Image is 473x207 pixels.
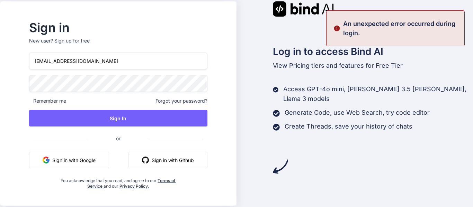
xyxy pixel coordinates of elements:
img: arrow [273,159,288,174]
p: Create Threads, save your history of chats [285,122,412,131]
span: View Pricing [273,62,310,69]
p: Access GPT-4o mini, [PERSON_NAME] 3.5 [PERSON_NAME], Llama 3 models [283,84,473,104]
a: Terms of Service [87,178,176,189]
a: Privacy Policy. [119,184,149,189]
button: Sign in with Google [29,152,109,168]
span: Forgot your password? [155,97,207,104]
img: github [142,157,149,163]
p: tiers and features for Free Tier [273,61,473,70]
div: You acknowledge that you read, and agree to our and our [59,174,178,189]
p: New user? [29,37,207,53]
span: Remember me [29,97,66,104]
h2: Log in to access Bind AI [273,44,473,59]
div: Sign up for free [54,37,90,44]
img: Bind AI logo [273,1,334,17]
input: Login or Email [29,53,207,69]
p: An unexpected error occurred during login. [343,19,460,38]
img: google [43,157,50,163]
button: Sign In [29,110,207,126]
p: Generate Code, use Web Search, try code editor [285,108,430,117]
img: alert [333,19,340,38]
button: Sign in with Github [128,152,207,168]
h2: Sign in [29,22,207,33]
span: or [88,130,148,147]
